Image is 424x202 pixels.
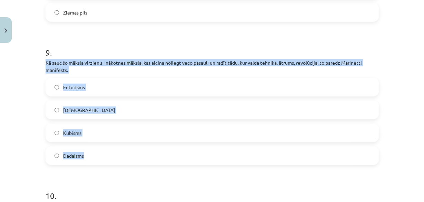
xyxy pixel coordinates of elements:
[46,59,379,74] p: Kā sauc šo māksla virzienu - nākotnes māksla, kas aicina noliegt veco pasauli un radīt tādu, kur ...
[55,154,59,158] input: Dadaisms
[55,85,59,90] input: Futūrisms
[46,36,379,57] h1: 9 .
[63,84,85,91] span: Futūrisms
[55,10,59,15] input: Ziemas pils
[63,107,115,114] span: [DEMOGRAPHIC_DATA]
[55,131,59,135] input: Kubisms
[55,108,59,112] input: [DEMOGRAPHIC_DATA]
[63,152,84,159] span: Dadaisms
[46,179,379,200] h1: 10 .
[63,9,87,16] span: Ziemas pils
[63,129,81,137] span: Kubisms
[4,28,7,33] img: icon-close-lesson-0947bae3869378f0d4975bcd49f059093ad1ed9edebbc8119c70593378902aed.svg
